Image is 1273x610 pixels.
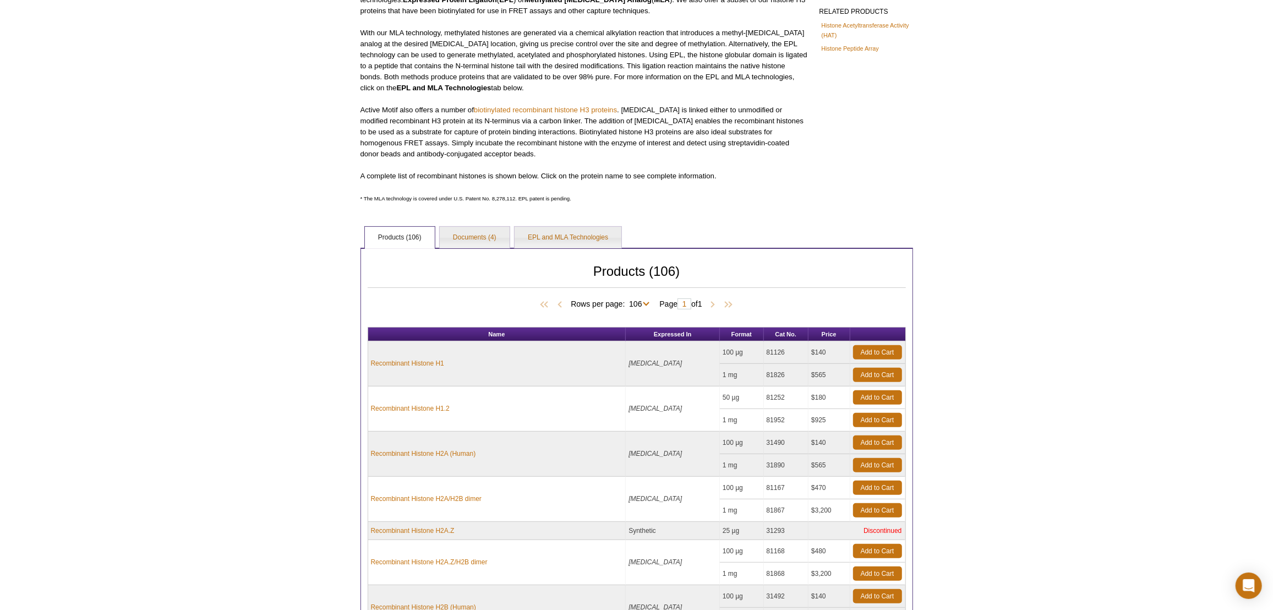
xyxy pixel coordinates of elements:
[708,299,719,311] span: Next Page
[764,499,808,522] td: 81867
[629,495,682,503] i: [MEDICAL_DATA]
[808,364,850,386] td: $565
[720,432,764,454] td: 100 µg
[764,454,808,477] td: 31890
[515,227,621,249] a: EPL and MLA Technologies
[764,432,808,454] td: 31490
[371,526,455,536] a: Recombinant Histone H2A.Z
[853,390,902,405] a: Add to Cart
[853,345,902,360] a: Add to Cart
[629,360,682,367] i: [MEDICAL_DATA]
[764,585,808,608] td: 31492
[720,585,764,608] td: 100 µg
[764,477,808,499] td: 81167
[360,171,808,182] p: A complete list of recombinant histones is shown below. Click on the protein name to see complete...
[808,409,850,432] td: $925
[368,266,906,288] h2: Products (106)
[853,567,902,581] a: Add to Cart
[371,494,482,504] a: Recombinant Histone H2A/H2B dimer
[720,386,764,409] td: 50 µg
[571,298,654,309] span: Rows per page:
[720,499,764,522] td: 1 mg
[808,499,850,522] td: $3,200
[764,522,808,540] td: 31293
[764,364,808,386] td: 81826
[629,405,682,412] i: [MEDICAL_DATA]
[368,328,626,341] th: Name
[808,585,850,608] td: $140
[808,341,850,364] td: $140
[853,368,902,382] a: Add to Cart
[360,105,808,160] p: Active Motif also offers a number of . [MEDICAL_DATA] is linked either to unmodified or modified ...
[853,435,902,450] a: Add to Cart
[371,449,476,459] a: Recombinant Histone H2A (Human)
[720,454,764,477] td: 1 mg
[808,540,850,563] td: $480
[853,413,902,427] a: Add to Cart
[822,20,911,40] a: Histone Acetyltransferase Activity (HAT)
[720,328,764,341] th: Format
[626,522,720,540] td: Synthetic
[720,341,764,364] td: 100 µg
[808,386,850,409] td: $180
[764,341,808,364] td: 81126
[371,358,444,368] a: Recombinant Histone H1
[853,481,902,495] a: Add to Cart
[626,328,720,341] th: Expressed In
[808,432,850,454] td: $140
[698,299,702,308] span: 1
[853,589,902,603] a: Add to Cart
[474,106,617,114] a: biotinylated recombinant histone H3 proteins
[720,409,764,432] td: 1 mg
[853,544,902,558] a: Add to Cart
[764,540,808,563] td: 81168
[764,386,808,409] td: 81252
[808,477,850,499] td: $470
[365,227,435,249] a: Products (106)
[371,404,450,413] a: Recombinant Histone H1.2
[538,299,554,311] span: First Page
[720,364,764,386] td: 1 mg
[853,503,902,518] a: Add to Cart
[822,43,879,53] a: Histone Peptide Array
[440,227,510,249] a: Documents (4)
[808,563,850,585] td: $3,200
[720,522,764,540] td: 25 µg
[720,477,764,499] td: 100 µg
[808,522,905,540] td: Discontinued
[853,458,902,472] a: Add to Cart
[764,409,808,432] td: 81952
[396,84,491,92] strong: EPL and MLA Technologies
[764,328,808,341] th: Cat No.
[764,563,808,585] td: 81868
[719,299,735,311] span: Last Page
[654,298,707,309] span: Page of
[371,557,488,567] a: Recombinant Histone H2A.Z/H2B dimer
[808,454,850,477] td: $565
[629,450,682,458] i: [MEDICAL_DATA]
[808,328,850,341] th: Price
[720,563,764,585] td: 1 mg
[360,28,808,94] p: With our MLA technology, methylated histones are generated via a chemical alkylation reaction tha...
[360,195,571,201] span: * The MLA technology is covered under U.S. Patent No. 8,278,112. EPL patent is pending.
[720,540,764,563] td: 100 µg
[1236,573,1262,599] div: Open Intercom Messenger
[554,299,565,311] span: Previous Page
[629,558,682,566] i: [MEDICAL_DATA]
